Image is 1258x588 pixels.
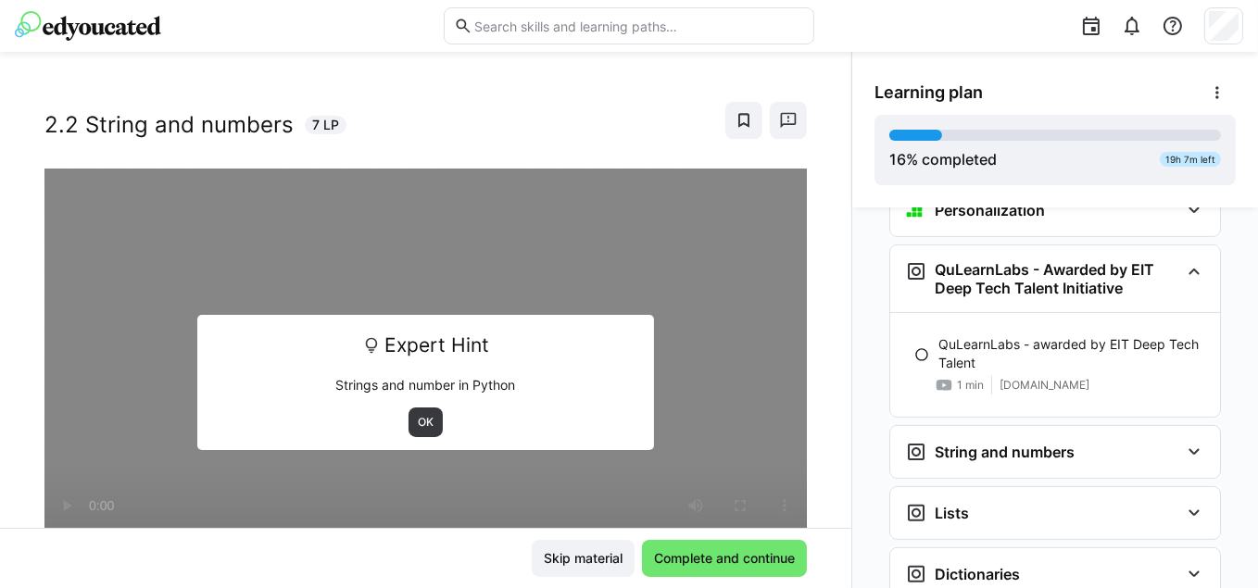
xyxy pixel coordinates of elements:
span: 16 [889,150,906,169]
button: Skip material [532,540,635,577]
p: QuLearnLabs - awarded by EIT Deep Tech Talent [938,335,1205,372]
button: Complete and continue [642,540,807,577]
h3: Lists [935,504,969,522]
span: Skip material [541,549,625,568]
span: Expert Hint [384,328,489,363]
h3: Dictionaries [935,565,1020,583]
span: 7 LP [312,116,339,134]
h3: String and numbers [935,443,1075,461]
input: Search skills and learning paths… [472,18,804,34]
div: % completed [889,148,997,170]
span: 1 min [957,378,984,393]
h2: 2.2 String and numbers [44,111,294,139]
span: [DOMAIN_NAME] [1000,378,1089,393]
span: Learning plan [874,82,983,103]
p: Strings and number in Python [210,376,642,394]
span: Complete and continue [651,549,798,568]
h3: Personalization [935,201,1045,219]
h3: QuLearnLabs - Awarded by EIT Deep Tech Talent Initiative [935,260,1179,297]
span: OK [416,415,435,430]
div: 19h 7m left [1160,152,1221,167]
button: OK [409,407,443,437]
